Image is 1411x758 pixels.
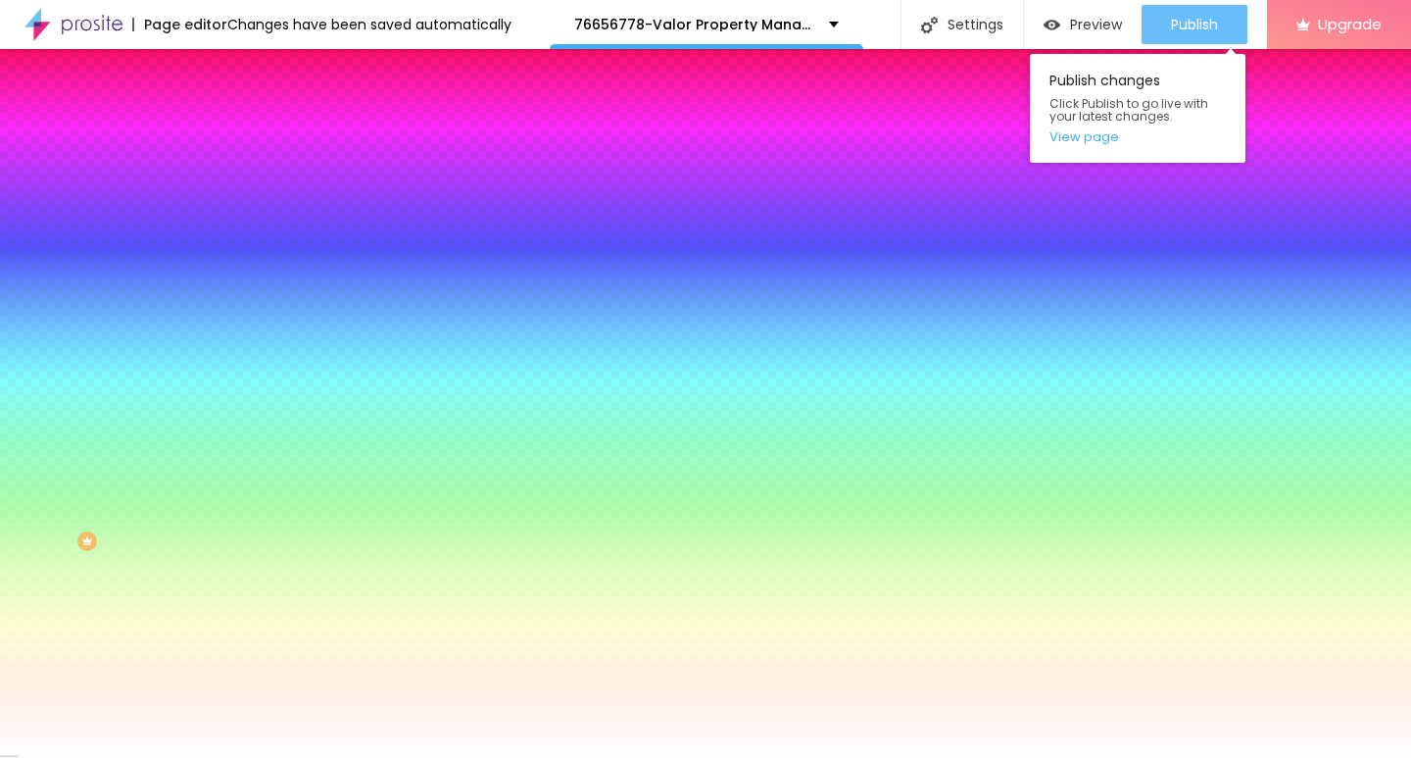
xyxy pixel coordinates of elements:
button: Preview [1024,5,1142,44]
span: Publish [1171,17,1218,32]
button: Publish [1142,5,1247,44]
div: Page editor [132,18,227,31]
a: View page [1049,130,1226,143]
div: Changes have been saved automatically [227,18,511,31]
span: Preview [1070,17,1122,32]
img: Icone [921,17,938,33]
span: Click Publish to go live with your latest changes. [1049,97,1226,123]
div: Publish changes [1030,54,1245,163]
img: view-1.svg [1044,17,1060,33]
p: 76656778-Valor Property Management [574,18,814,31]
span: Upgrade [1318,16,1382,32]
